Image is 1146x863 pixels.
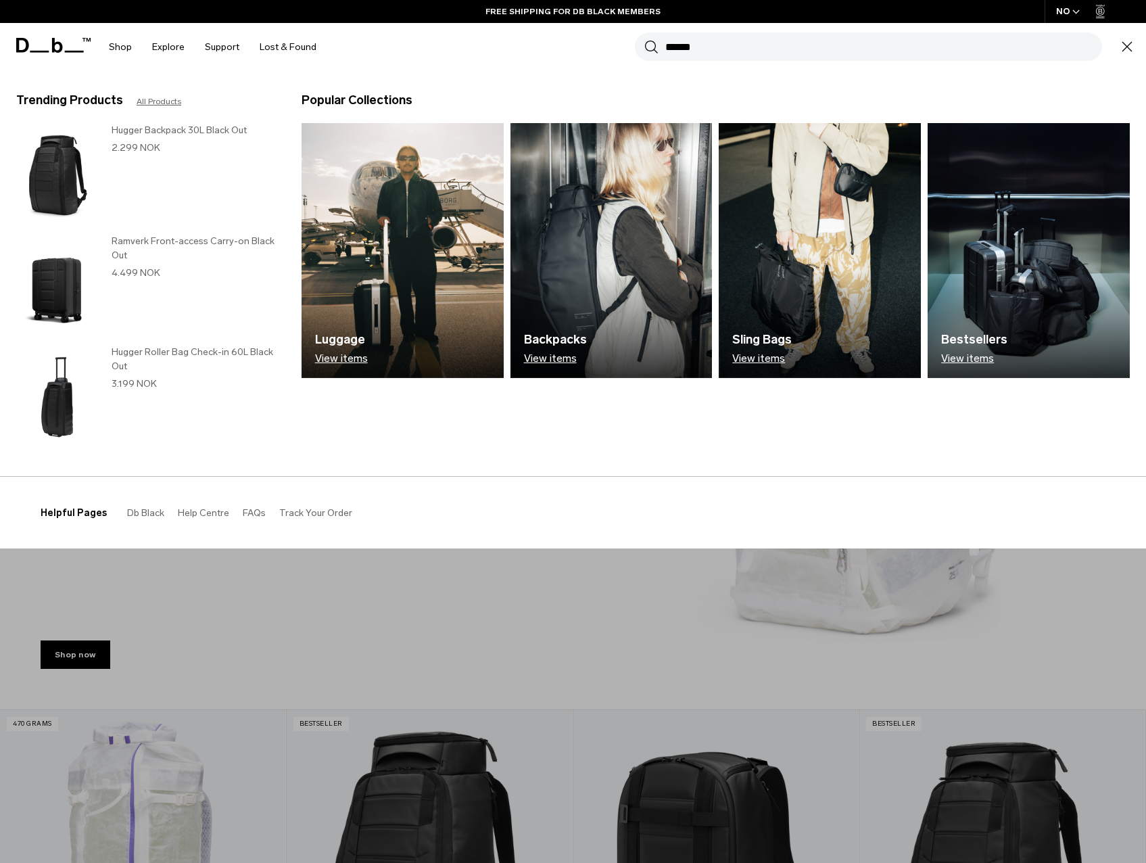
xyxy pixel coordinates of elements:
[152,23,185,71] a: Explore
[315,331,368,349] h3: Luggage
[112,345,274,373] h3: Hugger Roller Bag Check-in 60L Black Out
[112,267,160,279] span: 4.499 NOK
[941,331,1007,349] h3: Bestsellers
[109,23,132,71] a: Shop
[510,123,713,378] a: Db Backpacks View items
[732,331,792,349] h3: Sling Bags
[732,352,792,365] p: View items
[524,352,587,365] p: View items
[719,123,921,378] a: Db Sling Bags View items
[41,506,107,520] h3: Helpful Pages
[302,123,504,378] a: Db Luggage View items
[99,23,327,71] nav: Main Navigation
[941,352,1007,365] p: View items
[16,234,98,338] img: Ramverk Front-access Carry-on Black Out
[112,234,274,262] h3: Ramverk Front-access Carry-on Black Out
[302,91,412,110] h3: Popular Collections
[112,142,160,154] span: 2.299 NOK
[510,123,713,378] img: Db
[302,123,504,378] img: Db
[178,507,229,519] a: Help Centre
[16,345,274,449] a: Hugger Roller Bag Check-in 60L Black Out Hugger Roller Bag Check-in 60L Black Out 3.199 NOK
[16,234,274,338] a: Ramverk Front-access Carry-on Black Out Ramverk Front-access Carry-on Black Out 4.499 NOK
[112,123,274,137] h3: Hugger Backpack 30L Black Out
[205,23,239,71] a: Support
[315,352,368,365] p: View items
[928,123,1130,378] a: Db Bestsellers View items
[719,123,921,378] img: Db
[137,95,181,108] a: All Products
[112,378,157,390] span: 3.199 NOK
[279,507,352,519] a: Track Your Order
[16,123,98,227] img: Hugger Backpack 30L Black Out
[260,23,316,71] a: Lost & Found
[243,507,266,519] a: FAQs
[524,331,587,349] h3: Backpacks
[127,507,164,519] a: Db Black
[928,123,1130,378] img: Db
[16,91,123,110] h3: Trending Products
[485,5,661,18] a: FREE SHIPPING FOR DB BLACK MEMBERS
[16,345,98,449] img: Hugger Roller Bag Check-in 60L Black Out
[16,123,274,227] a: Hugger Backpack 30L Black Out Hugger Backpack 30L Black Out 2.299 NOK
